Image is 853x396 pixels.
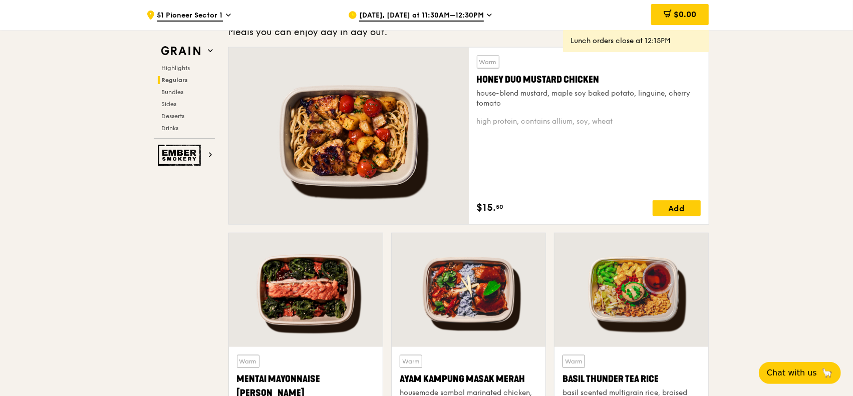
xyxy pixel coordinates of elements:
[759,362,841,384] button: Chat with us🦙
[674,10,696,19] span: $0.00
[477,73,701,87] div: Honey Duo Mustard Chicken
[653,200,701,216] div: Add
[477,117,701,127] div: high protein, contains allium, soy, wheat
[477,56,499,69] div: Warm
[562,355,585,368] div: Warm
[158,145,204,166] img: Ember Smokery web logo
[359,11,484,22] span: [DATE], [DATE] at 11:30AM–12:30PM
[237,355,259,368] div: Warm
[158,42,204,60] img: Grain web logo
[821,367,833,379] span: 🦙
[767,367,817,379] span: Chat with us
[162,125,179,132] span: Drinks
[162,113,185,120] span: Desserts
[477,89,701,109] div: house-blend mustard, maple soy baked potato, linguine, cherry tomato
[571,36,701,46] div: Lunch orders close at 12:15PM
[228,25,709,39] div: Meals you can enjoy day in day out.
[562,372,700,386] div: Basil Thunder Tea Rice
[162,77,188,84] span: Regulars
[162,101,177,108] span: Sides
[400,372,537,386] div: Ayam Kampung Masak Merah
[496,203,504,211] span: 50
[157,11,223,22] span: 51 Pioneer Sector 1
[162,65,190,72] span: Highlights
[162,89,184,96] span: Bundles
[477,200,496,215] span: $15.
[400,355,422,368] div: Warm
